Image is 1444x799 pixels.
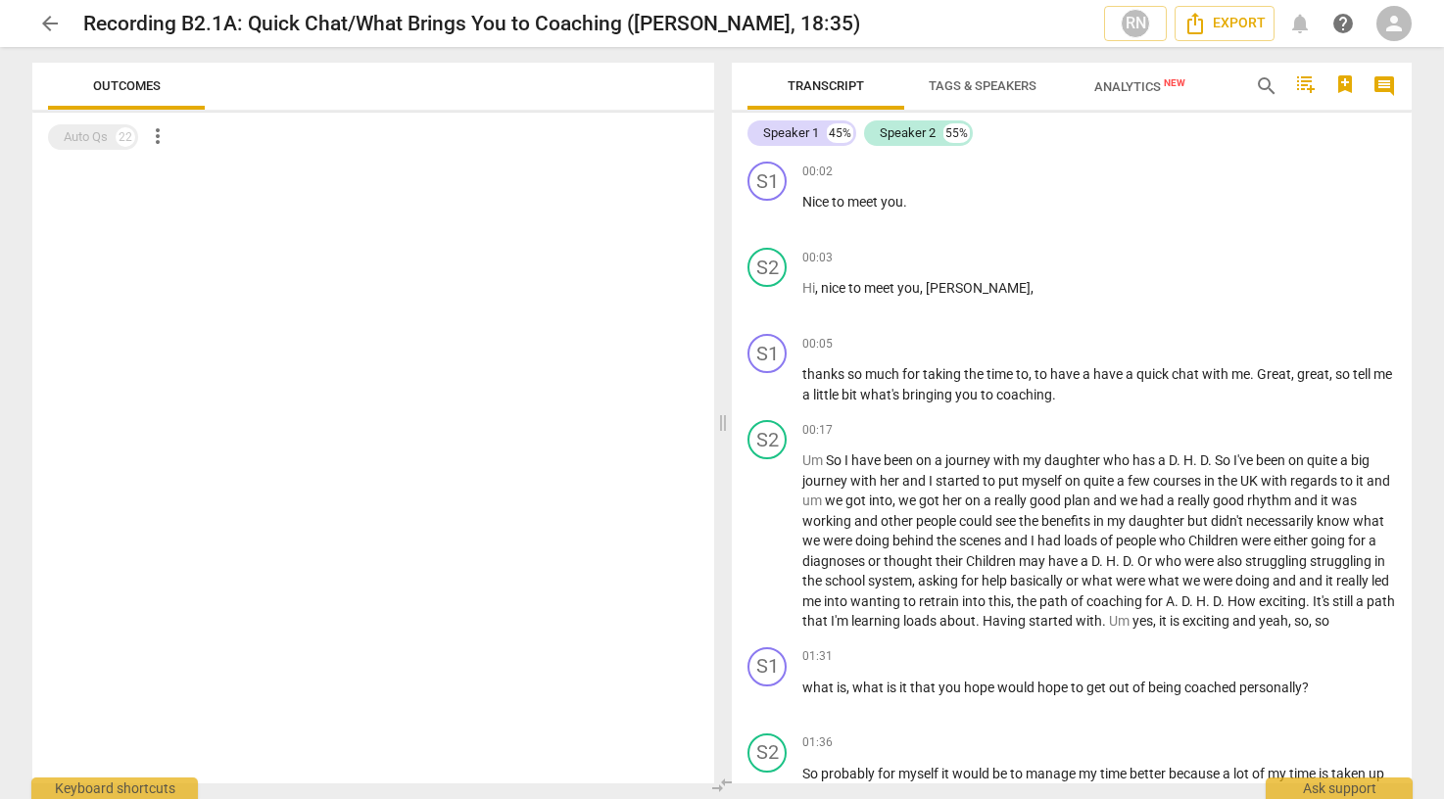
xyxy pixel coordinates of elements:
span: see [995,513,1019,529]
span: and [902,473,929,489]
span: in [1204,473,1218,489]
span: meet [864,280,897,296]
div: Ask support [1266,777,1413,799]
span: thanks [802,366,847,382]
span: got [845,493,869,508]
span: in [1374,553,1385,569]
span: , [912,573,918,588]
span: Or [1137,553,1155,569]
span: going [1311,533,1348,548]
span: So [1215,452,1233,468]
span: really [1336,573,1372,588]
span: for [902,366,923,382]
span: were [1184,553,1217,569]
span: their [936,553,966,569]
span: to [981,387,996,402]
span: Tags & Speakers [929,78,1036,93]
span: New [1164,77,1185,88]
span: a [1126,366,1136,382]
span: H [1183,452,1193,468]
span: Filler word [1109,613,1132,629]
span: wanting [850,593,903,609]
span: Filler word [802,452,826,468]
span: bringing [902,387,955,402]
span: I [1031,533,1037,548]
span: got [919,493,942,508]
span: me [1373,366,1392,382]
span: a [1083,366,1093,382]
span: so [1294,613,1309,629]
span: it [1321,493,1331,508]
span: journey [802,473,850,489]
span: . [1221,593,1227,609]
span: rhythm [1247,493,1294,508]
span: so [847,366,865,382]
span: . [976,613,983,629]
span: you [881,194,903,210]
div: Change speaker [747,647,787,686]
span: and [1294,493,1321,508]
button: RN [1104,6,1167,41]
span: into [962,593,988,609]
span: . [1208,452,1215,468]
span: plan [1064,493,1093,508]
span: , [1291,366,1297,382]
span: , [1153,613,1159,629]
span: has [1132,452,1158,468]
span: is [887,680,899,695]
span: H [1196,593,1206,609]
span: doing [855,533,892,548]
span: had [1140,493,1167,508]
span: tell [1353,366,1373,382]
span: we [1182,573,1203,588]
span: really [994,493,1030,508]
span: into [824,593,850,609]
span: had [1037,533,1064,548]
span: a [1356,593,1367,609]
span: get [1086,680,1109,695]
span: , [1288,613,1294,629]
span: Transcript [788,78,864,93]
span: me [802,593,824,609]
span: who [1155,553,1184,569]
span: Filler word [802,493,825,508]
span: , [815,280,821,296]
span: struggling [1245,553,1310,569]
span: quite [1307,452,1340,468]
span: to [1340,473,1356,489]
div: RN [1121,9,1150,38]
span: out [1109,680,1132,695]
span: what [1148,573,1182,588]
span: the [1019,513,1041,529]
span: me [1231,366,1250,382]
span: . [1102,613,1109,629]
span: who [1103,452,1132,468]
span: quite [1083,473,1117,489]
span: . [1193,452,1200,468]
span: . [1306,593,1313,609]
span: How [1227,593,1259,609]
span: I'm [831,613,851,629]
span: 00:02 [802,164,833,180]
span: retrain [919,593,962,609]
span: chat [1172,366,1202,382]
span: have [1050,366,1083,382]
span: people [916,513,959,529]
span: started [1029,613,1076,629]
span: struggling [1310,553,1374,569]
span: Outcomes [93,78,161,93]
span: also [1217,553,1245,569]
span: big [1351,452,1370,468]
span: to [1016,366,1029,382]
span: good [1213,493,1247,508]
span: is [837,680,846,695]
span: . [1189,593,1196,609]
span: we [802,533,823,548]
span: A [1166,593,1175,609]
span: her [880,473,902,489]
span: that [910,680,939,695]
span: quick [1136,366,1172,382]
span: other [881,513,916,529]
span: and [1004,533,1031,548]
span: behind [892,533,937,548]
